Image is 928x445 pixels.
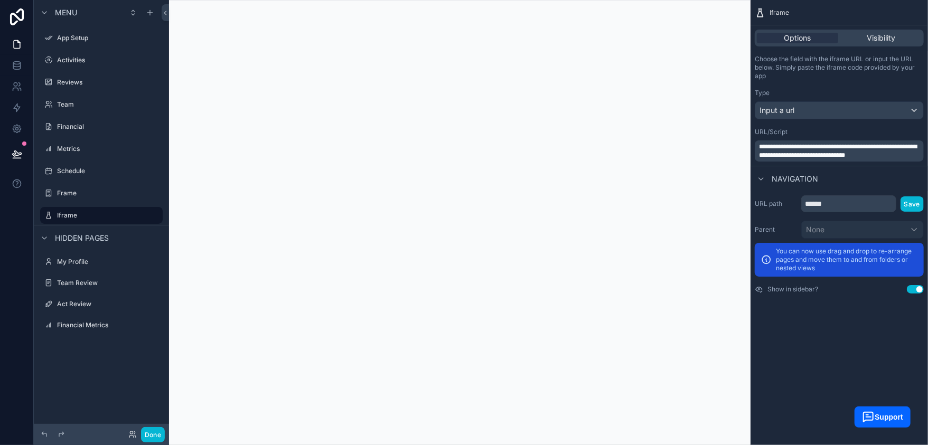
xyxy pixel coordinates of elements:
[57,167,161,175] label: Schedule
[40,96,163,113] a: Team
[57,122,161,131] label: Financial
[40,140,163,157] a: Metrics
[755,140,924,162] div: scrollable content
[862,411,875,423] img: widget_launcher_white.svg
[57,258,161,266] label: My Profile
[867,33,895,43] span: Visibility
[40,163,163,179] a: Schedule
[57,279,161,287] label: Team Review
[755,225,797,234] label: Parent
[755,128,788,136] label: URL/Script
[57,145,161,153] label: Metrics
[901,196,924,212] button: Save
[770,8,789,17] span: Iframe
[801,221,924,239] button: None
[40,30,163,46] a: App Setup
[760,105,794,116] span: Input a url
[57,300,161,308] label: Act Review
[57,56,161,64] label: Activities
[772,174,818,184] span: Navigation
[57,321,161,329] label: Financial Metrics
[57,189,161,197] label: Frame
[57,78,161,87] label: Reviews
[40,296,163,313] a: Act Review
[57,211,156,220] label: Iframe
[57,100,161,109] label: Team
[55,233,109,243] span: Hidden pages
[40,207,163,224] a: Iframe
[40,118,163,135] a: Financial
[40,185,163,202] a: Frame
[55,7,77,18] span: Menu
[776,247,917,272] p: You can now use drag and drop to re-arrange pages and move them to and from folders or nested views
[40,253,163,270] a: My Profile
[755,101,924,119] button: Input a url
[755,55,924,80] p: Choose the field with the iframe URL or input the URL below. Simply paste the iframe code provide...
[40,274,163,291] a: Team Review
[40,317,163,334] a: Financial Metrics
[40,52,163,69] a: Activities
[40,74,163,91] a: Reviews
[755,200,797,208] label: URL path
[141,427,165,442] button: Done
[875,413,903,421] span: Support
[784,33,811,43] span: Options
[57,34,161,42] label: App Setup
[767,285,818,293] label: Show in sidebar?
[755,89,770,97] label: Type
[806,224,824,235] span: None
